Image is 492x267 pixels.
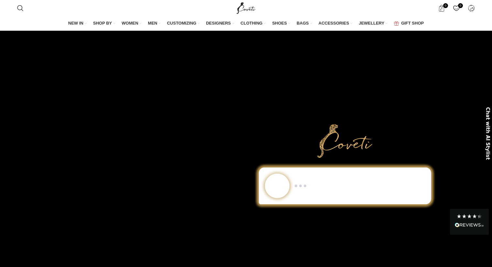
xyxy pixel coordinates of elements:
a: ACCESSORIES [319,17,353,30]
a: MEN [148,17,160,30]
a: WOMEN [122,17,141,30]
span: 0 [458,3,463,8]
span: CLOTHING [241,20,263,26]
span: JEWELLERY [359,20,384,26]
a: SHOES [272,17,290,30]
img: REVIEWS.io [455,223,484,227]
a: Site logo [235,5,257,10]
span: NEW IN [68,20,83,26]
div: Chat to Shop demo [254,167,436,204]
span: 0 [443,3,448,8]
a: 0 [435,2,448,15]
span: DESIGNERS [206,20,231,26]
span: MEN [148,20,157,26]
a: SHOP BY [93,17,115,30]
span: CUSTOMIZING [167,20,196,26]
span: WOMEN [122,20,138,26]
a: JEWELLERY [359,17,388,30]
span: BAGS [297,20,309,26]
span: SHOES [272,20,287,26]
div: Read All Reviews [450,209,489,235]
a: DESIGNERS [206,17,234,30]
img: Primary Gold [317,124,372,158]
a: 0 [450,2,463,15]
div: Main navigation [14,17,478,30]
a: CLOTHING [241,17,266,30]
div: My Wishlist [450,2,463,15]
a: NEW IN [68,17,87,30]
a: BAGS [297,17,312,30]
span: GIFT SHOP [401,20,424,26]
img: GiftBag [394,21,399,26]
a: CUSTOMIZING [167,17,200,30]
div: 4.28 Stars [456,214,482,219]
div: Read All Reviews [455,221,484,230]
span: ACCESSORIES [319,20,349,26]
span: SHOP BY [93,20,112,26]
a: Search [14,2,27,15]
a: GIFT SHOP [394,17,424,30]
